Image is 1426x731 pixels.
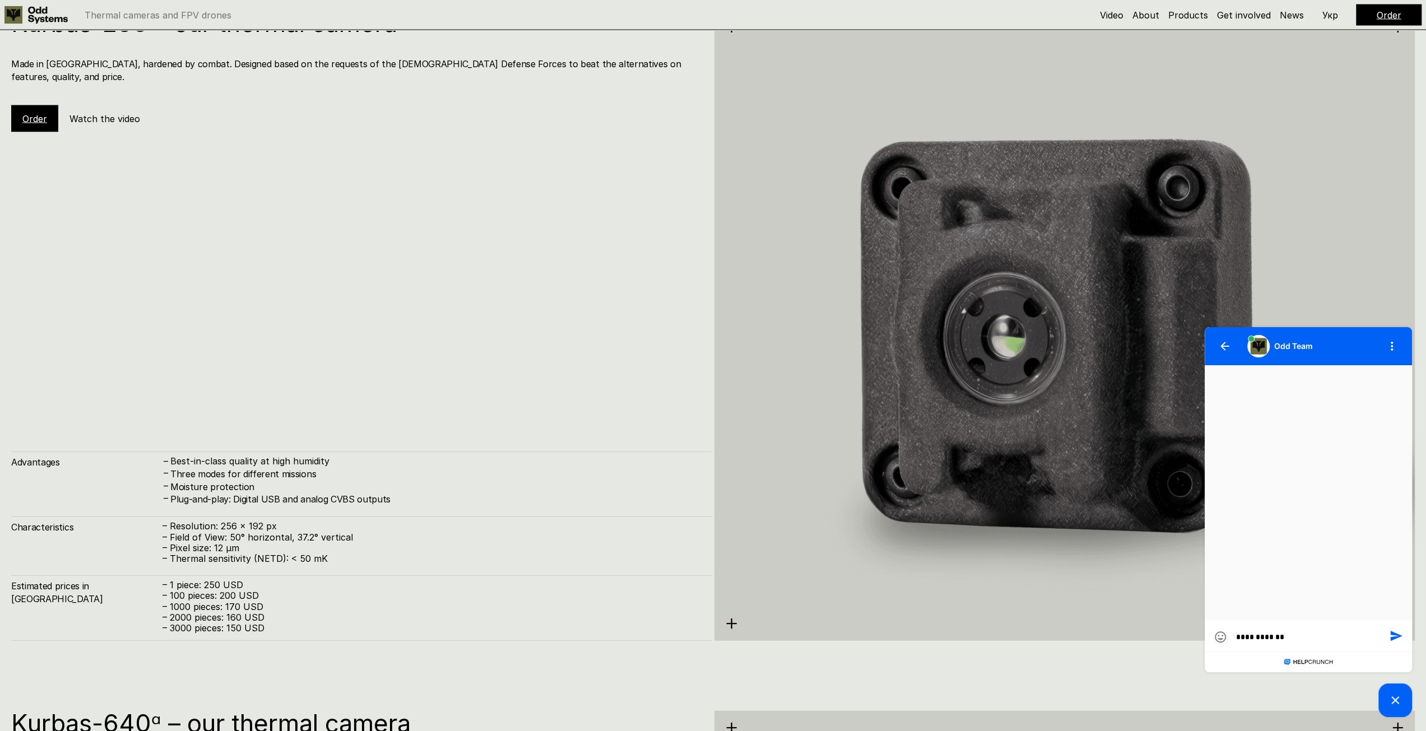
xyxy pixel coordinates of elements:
[162,612,701,623] p: – 2000 pieces: 160 USD
[11,456,162,468] h4: Advantages
[22,113,47,124] a: Order
[1280,10,1304,21] a: News
[170,456,701,467] p: Best-in-class quality at high humidity
[162,623,701,634] p: – 3000 pieces: 150 USD
[170,468,701,480] h4: Three modes for different missions
[162,580,701,590] p: – 1 piece: 250 USD
[11,521,162,533] h4: Characteristics
[1322,11,1338,20] p: Укр
[1100,10,1123,21] a: Video
[164,455,168,468] h4: –
[170,481,701,493] h4: Moisture protection
[1132,10,1159,21] a: About
[11,580,162,605] h4: Estimated prices in [GEOGRAPHIC_DATA]
[11,58,701,83] h4: Made in [GEOGRAPHIC_DATA], hardened by combat. Designed based on the requests of the [DEMOGRAPHIC...
[162,521,701,532] p: – Resolution: 256 x 192 px
[164,479,168,492] h4: –
[11,11,701,35] h1: Kurbas-256 – our thermal camera
[162,532,701,543] p: – Field of View: 50° horizontal, 37.2° vertical
[164,492,168,505] h4: –
[1202,324,1415,720] iframe: HelpCrunch
[162,590,701,601] p: – 100 pieces: 200 USD
[69,113,140,125] h5: Watch the video
[1377,10,1401,21] a: Order
[164,467,168,479] h4: –
[85,11,231,20] p: Thermal cameras and FPV drones
[170,493,701,505] h4: Plug-and-play: Digital USB and analog CVBS outputs
[162,553,701,564] p: – Thermal sensitivity (NETD): < 50 mK
[1168,10,1208,21] a: Products
[162,543,701,553] p: – Pixel size: 12 µm
[1217,10,1271,21] a: Get involved
[162,602,701,612] p: – 1000 pieces: 170 USD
